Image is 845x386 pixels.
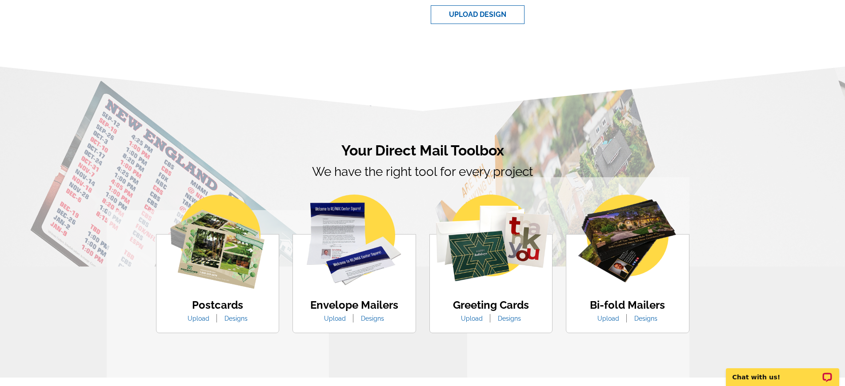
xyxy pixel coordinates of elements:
h4: Envelope Mailers [310,299,398,312]
a: Upload [317,315,352,322]
iframe: LiveChat chat widget [720,358,845,386]
img: greeting-cards.png [432,195,549,282]
h4: Postcards [181,299,254,312]
a: Upload [591,315,626,322]
a: Designs [628,315,664,322]
h2: Your Direct Mail Toolbox [156,142,689,159]
img: postcards.png [170,195,264,289]
a: Designs [354,315,391,322]
a: Upload Design [431,5,525,24]
a: Designs [218,315,254,322]
img: envelope-mailer.png [307,195,401,285]
p: We have the right tool for every project [156,163,689,206]
a: Designs [491,315,528,322]
h4: Bi-fold Mailers [590,299,665,312]
a: Upload [454,315,489,322]
h4: Greeting Cards [453,299,529,312]
a: Upload [181,315,216,322]
img: bio-fold-mailer.png [577,195,678,284]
